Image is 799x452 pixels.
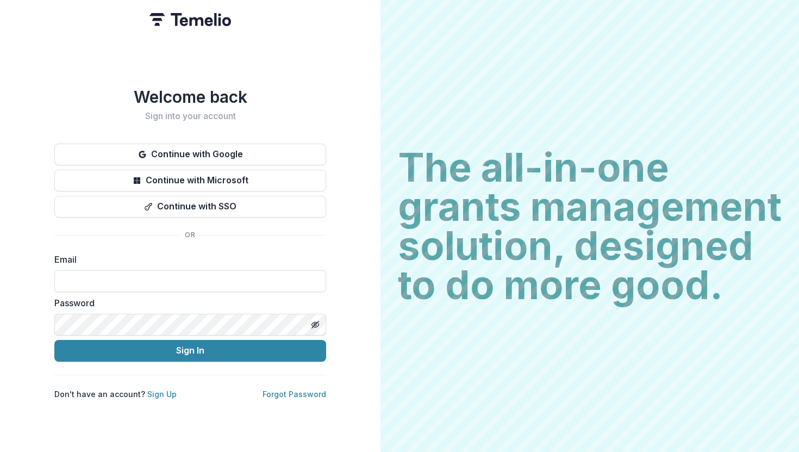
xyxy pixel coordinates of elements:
[54,196,326,218] button: Continue with SSO
[54,87,326,107] h1: Welcome back
[54,388,177,400] p: Don't have an account?
[307,316,324,333] button: Toggle password visibility
[263,389,326,399] a: Forgot Password
[54,296,320,309] label: Password
[149,13,231,26] img: Temelio
[147,389,177,399] a: Sign Up
[54,144,326,165] button: Continue with Google
[54,340,326,362] button: Sign In
[54,253,320,266] label: Email
[54,170,326,191] button: Continue with Microsoft
[54,111,326,121] h2: Sign into your account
